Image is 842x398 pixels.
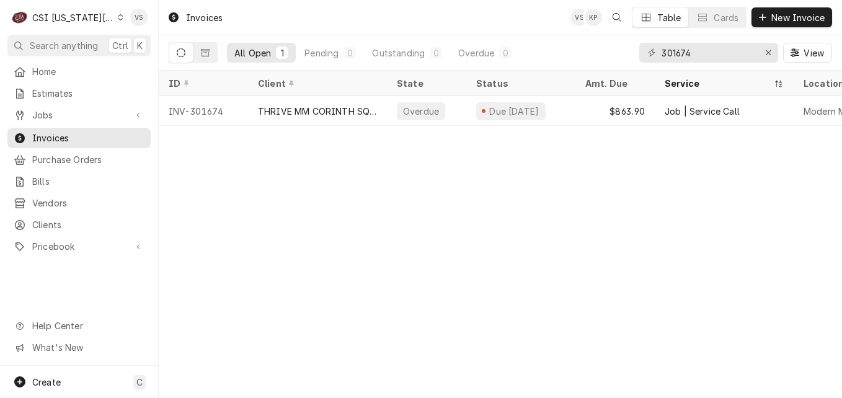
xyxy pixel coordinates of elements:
[662,43,755,63] input: Keyword search
[130,9,148,26] div: VS
[7,149,151,170] a: Purchase Orders
[137,39,143,52] span: K
[7,214,151,235] a: Clients
[570,9,588,26] div: Vicky Stuesse's Avatar
[7,193,151,213] a: Vendors
[7,171,151,192] a: Bills
[665,105,740,118] div: Job | Service Call
[32,377,61,387] span: Create
[7,316,151,336] a: Go to Help Center
[32,218,144,231] span: Clients
[665,77,771,90] div: Service
[7,128,151,148] a: Invoices
[585,9,602,26] div: Kym Parson's Avatar
[7,35,151,56] button: Search anythingCtrlK
[432,46,440,60] div: 0
[32,319,143,332] span: Help Center
[32,87,144,100] span: Estimates
[7,236,151,257] a: Go to Pricebook
[783,43,832,63] button: View
[32,131,144,144] span: Invoices
[32,65,144,78] span: Home
[488,105,541,118] div: Due [DATE]
[346,46,353,60] div: 0
[11,9,29,26] div: C
[570,9,588,26] div: VS
[397,77,456,90] div: State
[458,46,494,60] div: Overdue
[112,39,128,52] span: Ctrl
[402,105,440,118] div: Overdue
[575,96,655,126] div: $863.90
[169,77,236,90] div: ID
[32,153,144,166] span: Purchase Orders
[11,9,29,26] div: CSI Kansas City's Avatar
[130,9,148,26] div: Vicky Stuesse's Avatar
[7,337,151,358] a: Go to What's New
[32,240,126,253] span: Pricebook
[7,105,151,125] a: Go to Jobs
[657,11,681,24] div: Table
[372,46,425,60] div: Outstanding
[278,46,286,60] div: 1
[7,61,151,82] a: Home
[32,341,143,354] span: What's New
[758,43,778,63] button: Erase input
[159,96,248,126] div: INV-301674
[32,11,114,24] div: CSI [US_STATE][GEOGRAPHIC_DATA]
[801,46,826,60] span: View
[714,11,738,24] div: Cards
[30,39,98,52] span: Search anything
[502,46,509,60] div: 0
[7,83,151,104] a: Estimates
[304,46,339,60] div: Pending
[32,175,144,188] span: Bills
[607,7,627,27] button: Open search
[585,77,642,90] div: Amt. Due
[751,7,832,27] button: New Invoice
[585,9,602,26] div: KP
[136,376,143,389] span: C
[32,108,126,122] span: Jobs
[258,105,377,118] div: THRIVE MM CORINTH SQUARE LLC
[258,77,374,90] div: Client
[769,11,827,24] span: New Invoice
[234,46,271,60] div: All Open
[476,77,563,90] div: Status
[32,197,144,210] span: Vendors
